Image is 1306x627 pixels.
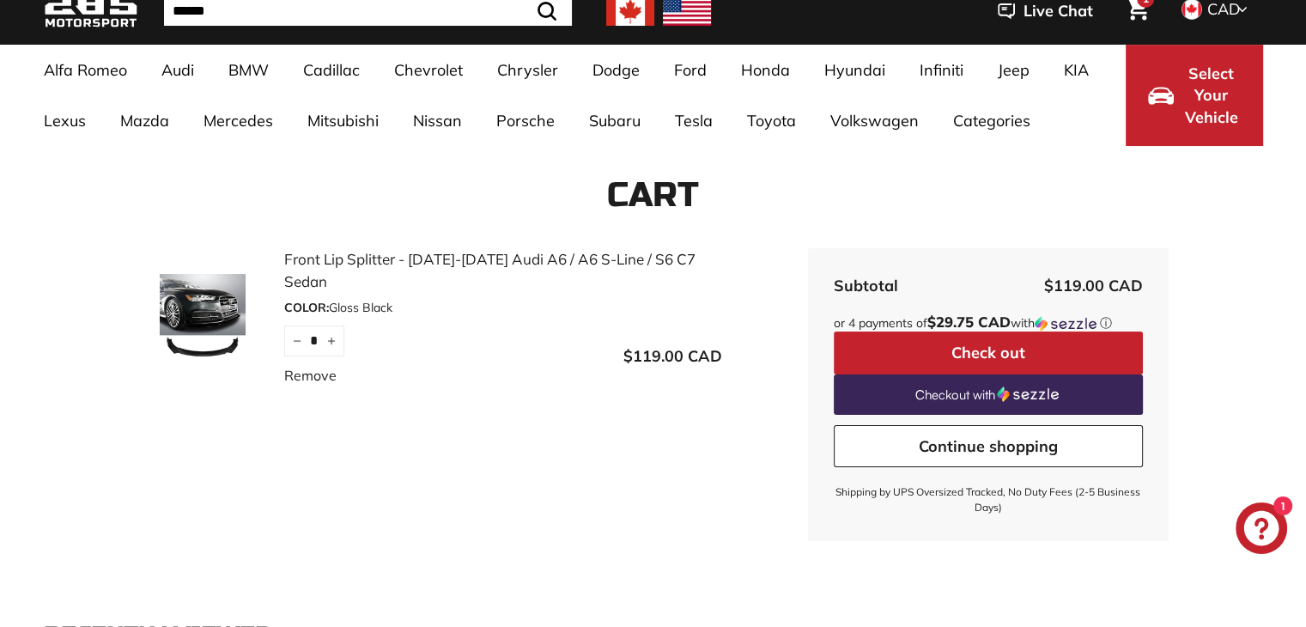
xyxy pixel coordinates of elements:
span: Select Your Vehicle [1182,63,1241,129]
a: Chevrolet [377,45,480,95]
img: Front Lip Splitter - 2011-2018 Audi A6 / A6 S-Line / S6 C7 Sedan [138,274,267,360]
a: Chrysler [480,45,575,95]
a: Subaru [572,95,658,146]
a: Mazda [103,95,186,146]
img: Sezzle [1035,316,1096,332]
a: Checkout with [834,374,1143,415]
a: Porsche [479,95,572,146]
inbox-online-store-chat: Shopify online store chat [1230,502,1292,558]
a: Remove [284,365,337,386]
button: Check out [834,332,1143,374]
small: Shipping by UPS Oversized Tracked, No Duty Fees (2-5 Business Days) [834,484,1143,515]
span: $29.75 CAD [927,313,1011,331]
h1: Cart [44,176,1263,214]
span: $119.00 CAD [1044,276,1143,295]
a: Volkswagen [813,95,936,146]
a: Lexus [27,95,103,146]
a: Toyota [730,95,813,146]
span: COLOR: [284,300,329,315]
button: Increase item quantity by one [319,326,344,356]
a: Cadillac [286,45,377,95]
a: Audi [144,45,211,95]
div: Gloss Black [284,299,722,317]
a: Alfa Romeo [27,45,144,95]
button: Reduce item quantity by one [284,326,310,356]
a: Hyundai [807,45,902,95]
span: $119.00 CAD [623,346,722,366]
button: Select Your Vehicle [1126,45,1263,146]
a: KIA [1047,45,1106,95]
a: Dodge [575,45,657,95]
a: Nissan [396,95,479,146]
a: Jeep [981,45,1047,95]
a: Mitsubishi [290,95,396,146]
div: or 4 payments of$29.75 CADwithSezzle Click to learn more about Sezzle [834,314,1143,332]
div: or 4 payments of with [834,314,1143,332]
a: Continue shopping [834,425,1143,468]
a: Front Lip Splitter - [DATE]-[DATE] Audi A6 / A6 S-Line / S6 C7 Sedan [284,248,722,292]
a: BMW [211,45,286,95]
div: Subtotal [834,274,898,297]
a: Tesla [658,95,730,146]
a: Categories [936,95,1048,146]
a: Mercedes [186,95,290,146]
img: Sezzle [997,387,1059,402]
a: Infiniti [902,45,981,95]
a: Honda [724,45,807,95]
a: Ford [657,45,724,95]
